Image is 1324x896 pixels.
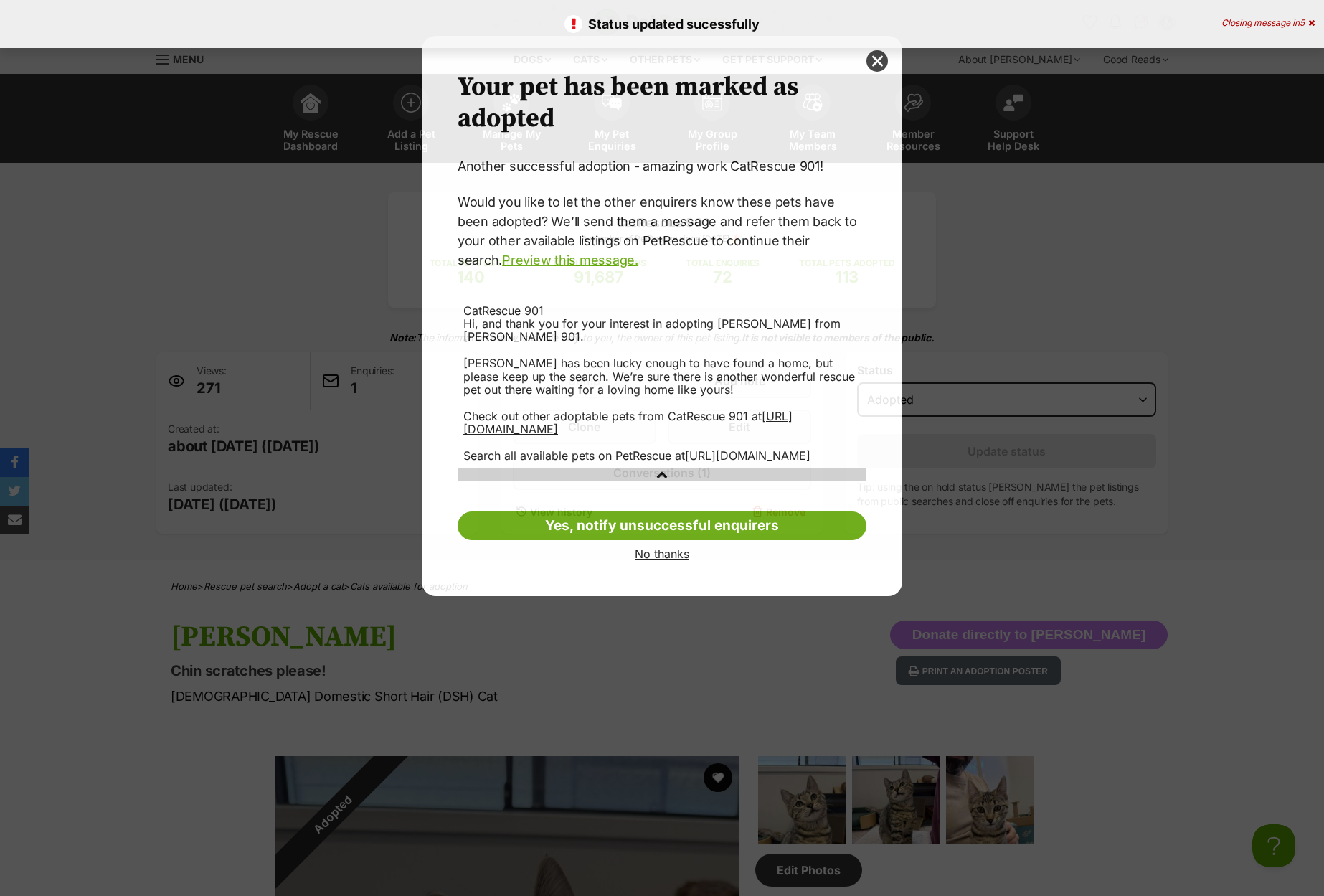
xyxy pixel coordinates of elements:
[463,303,544,318] span: CatRescue 901
[458,192,866,270] p: Would you like to let the other enquirers know these pets have been adopted? We’ll send them a me...
[685,448,810,463] a: [URL][DOMAIN_NAME]
[1221,18,1315,28] div: Closing message in
[14,14,1310,34] p: Status updated sucessfully
[866,50,888,72] button: close
[463,409,793,436] a: [URL][DOMAIN_NAME]
[463,317,861,462] div: Hi, and thank you for your interest in adopting [PERSON_NAME] from [PERSON_NAME] 901. [PERSON_NAM...
[458,156,866,176] p: Another successful adoption - amazing work CatRescue 901!
[502,253,638,268] a: Preview this message.
[458,547,866,560] a: No thanks
[458,511,866,540] a: Yes, notify unsuccessful enquirers
[458,72,866,135] h2: Your pet has been marked as adopted
[1300,17,1305,28] span: 5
